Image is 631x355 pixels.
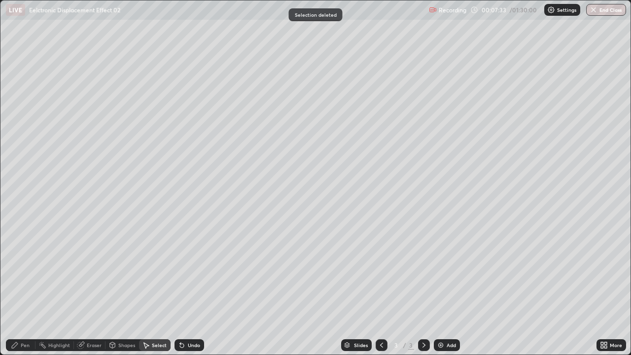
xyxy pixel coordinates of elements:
div: Eraser [87,343,102,348]
p: Recording [439,6,466,14]
img: class-settings-icons [547,6,555,14]
div: Shapes [118,343,135,348]
img: recording.375f2c34.svg [429,6,437,14]
button: End Class [586,4,626,16]
div: More [610,343,622,348]
div: Pen [21,343,30,348]
p: LIVE [9,6,22,14]
div: 3 [408,341,414,350]
div: Highlight [48,343,70,348]
div: Undo [188,343,200,348]
div: 3 [391,342,401,348]
div: Select [152,343,167,348]
img: add-slide-button [437,341,445,349]
p: Eelctronic Displacement Effect 02 [29,6,120,14]
div: Slides [354,343,368,348]
div: / [403,342,406,348]
img: end-class-cross [590,6,597,14]
div: Add [447,343,456,348]
p: Settings [557,7,576,12]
